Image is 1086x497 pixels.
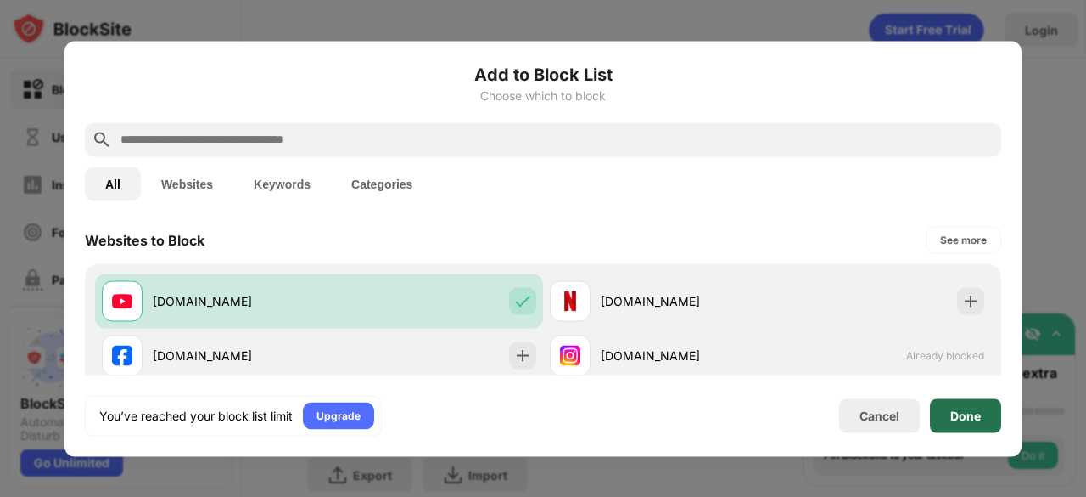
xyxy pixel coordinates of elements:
div: See more [940,231,987,248]
div: Cancel [859,409,899,423]
button: Websites [141,167,233,200]
button: Keywords [233,167,331,200]
img: favicons [560,345,580,365]
div: Choose which to block [85,88,1001,102]
div: Done [950,409,981,422]
img: search.svg [92,129,112,150]
div: [DOMAIN_NAME] [153,347,319,364]
img: favicons [112,345,132,365]
img: favicons [560,291,580,311]
h6: Add to Block List [85,61,1001,87]
div: [DOMAIN_NAME] [601,292,767,310]
div: You’ve reached your block list limit [99,407,293,424]
img: favicons [112,291,132,311]
div: Upgrade [316,407,361,424]
div: [DOMAIN_NAME] [601,347,767,364]
button: All [85,167,141,200]
div: Websites to Block [85,231,204,248]
span: Already blocked [906,349,984,362]
div: [DOMAIN_NAME] [153,292,319,310]
button: Categories [331,167,433,200]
